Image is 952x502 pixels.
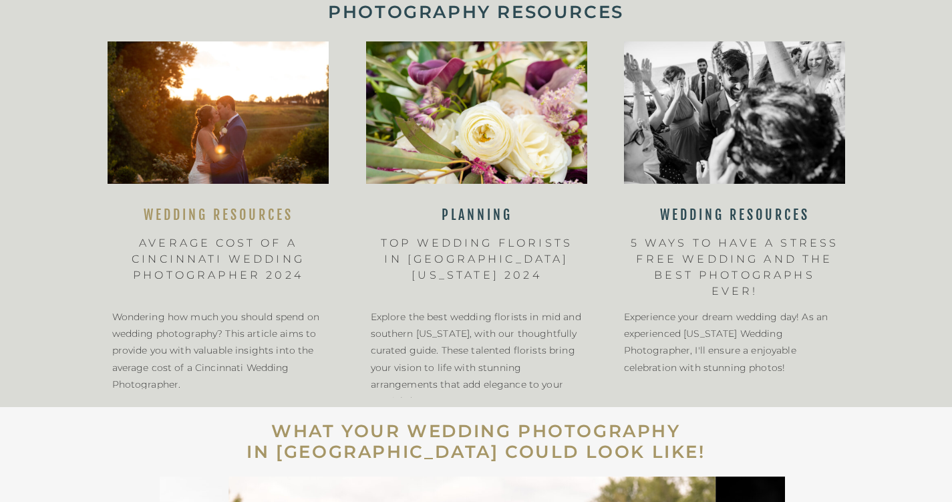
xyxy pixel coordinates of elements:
a: WEDDING RESOURCES [115,207,322,224]
a: Wedding Resources [631,207,838,224]
p: Experience your dream wedding day! As an experienced [US_STATE] Wedding Photographer, I'll ensure... [624,309,836,376]
a: AVERAGE COST OF A Cincinnati WEDDING PHOTOGRAPHER 2024 [112,235,325,300]
a: 5 Ways to Have A Stress Free Wedding and the Best Photographs Ever! [629,235,841,300]
h2: WHAT YOUR WEDDING PHOTOGRAPHY IN [GEOGRAPHIC_DATA] COULD LOOK LIKE! [75,421,877,465]
h2: PHOTOGRAPHY RESOURCES [75,2,877,23]
p: Explore the best wedding florists in mid and southern [US_STATE], with our thoughtfully curated g... [371,309,583,398]
a: Top Wedding Florists in [GEOGRAPHIC_DATA][US_STATE] 2024 [371,235,583,300]
p: Wondering how much you should spend on wedding photography? This article aims to provide you with... [112,309,325,389]
a: Planning [373,207,581,224]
